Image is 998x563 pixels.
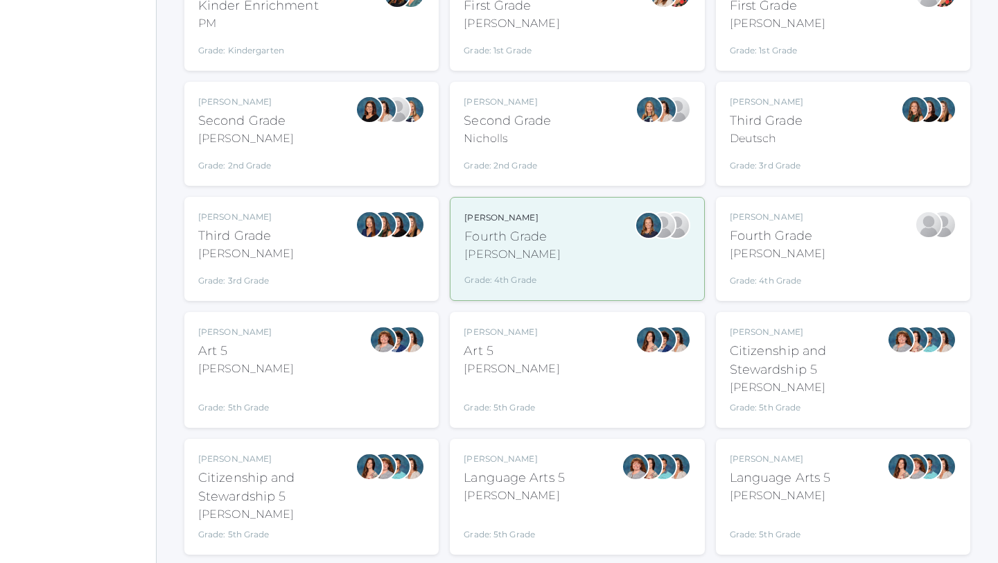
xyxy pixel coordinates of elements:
[636,96,663,123] div: Courtney Nicholls
[464,487,565,504] div: [PERSON_NAME]
[383,96,411,123] div: Sarah Armstrong
[464,153,551,172] div: Grade: 2nd Grade
[622,453,649,480] div: Sarah Bence
[887,453,915,480] div: Rebecca Salazar
[649,326,677,354] div: Carolyn Sugimoto
[730,112,803,130] div: Third Grade
[929,96,956,123] div: Juliana Fowler
[663,96,691,123] div: Sarah Armstrong
[730,487,831,504] div: [PERSON_NAME]
[464,227,560,246] div: Fourth Grade
[929,326,956,354] div: Cari Burke
[464,112,551,130] div: Second Grade
[198,153,294,172] div: Grade: 2nd Grade
[915,453,943,480] div: Westen Taylor
[464,96,551,108] div: [PERSON_NAME]
[915,96,943,123] div: Katie Watters
[383,453,411,480] div: Westen Taylor
[730,342,887,379] div: Citizenship and Stewardship 5
[464,453,565,465] div: [PERSON_NAME]
[198,326,294,338] div: [PERSON_NAME]
[198,506,356,523] div: [PERSON_NAME]
[464,469,565,487] div: Language Arts 5
[198,15,319,32] div: PM
[730,326,887,338] div: [PERSON_NAME]
[730,510,831,541] div: Grade: 5th Grade
[730,401,887,414] div: Grade: 5th Grade
[901,96,929,123] div: Andrea Deutsch
[730,96,803,108] div: [PERSON_NAME]
[915,211,943,239] div: Lydia Chaffin
[464,268,560,286] div: Grade: 4th Grade
[730,379,887,396] div: [PERSON_NAME]
[397,453,425,480] div: Cari Burke
[383,326,411,354] div: Carolyn Sugimoto
[663,453,691,480] div: Cari Burke
[464,361,559,377] div: [PERSON_NAME]
[397,326,425,354] div: Cari Burke
[649,211,676,239] div: Lydia Chaffin
[663,326,691,354] div: Cari Burke
[730,245,825,262] div: [PERSON_NAME]
[464,510,565,541] div: Grade: 5th Grade
[730,453,831,465] div: [PERSON_NAME]
[397,211,425,239] div: Juliana Fowler
[730,37,825,57] div: Grade: 1st Grade
[901,326,929,354] div: Rebecca Salazar
[198,342,294,361] div: Art 5
[730,227,825,245] div: Fourth Grade
[198,227,294,245] div: Third Grade
[464,37,559,57] div: Grade: 1st Grade
[636,453,663,480] div: Rebecca Salazar
[730,130,803,147] div: Deutsch
[397,96,425,123] div: Courtney Nicholls
[198,268,294,287] div: Grade: 3rd Grade
[198,112,294,130] div: Second Grade
[464,326,559,338] div: [PERSON_NAME]
[929,453,956,480] div: Cari Burke
[730,15,825,32] div: [PERSON_NAME]
[198,361,294,377] div: [PERSON_NAME]
[649,96,677,123] div: Cari Burke
[369,96,397,123] div: Cari Burke
[356,453,383,480] div: Rebecca Salazar
[369,453,397,480] div: Sarah Bence
[649,453,677,480] div: Westen Taylor
[369,211,397,239] div: Andrea Deutsch
[915,326,943,354] div: Westen Taylor
[464,246,560,263] div: [PERSON_NAME]
[198,96,294,108] div: [PERSON_NAME]
[383,211,411,239] div: Katie Watters
[730,153,803,172] div: Grade: 3rd Grade
[730,211,825,223] div: [PERSON_NAME]
[356,211,383,239] div: Lori Webster
[356,96,383,123] div: Emily Balli
[730,469,831,487] div: Language Arts 5
[730,268,825,287] div: Grade: 4th Grade
[464,130,551,147] div: Nicholls
[369,326,397,354] div: Sarah Bence
[198,469,356,506] div: Citizenship and Stewardship 5
[464,15,559,32] div: [PERSON_NAME]
[198,453,356,465] div: [PERSON_NAME]
[636,326,663,354] div: Rebecca Salazar
[198,130,294,147] div: [PERSON_NAME]
[198,211,294,223] div: [PERSON_NAME]
[635,211,663,239] div: Ellie Bradley
[929,211,956,239] div: Heather Porter
[887,326,915,354] div: Sarah Bence
[198,528,356,541] div: Grade: 5th Grade
[198,245,294,262] div: [PERSON_NAME]
[663,211,690,239] div: Heather Porter
[464,342,559,361] div: Art 5
[901,453,929,480] div: Sarah Bence
[198,383,294,414] div: Grade: 5th Grade
[198,37,319,57] div: Grade: Kindergarten
[464,383,559,414] div: Grade: 5th Grade
[464,211,560,224] div: [PERSON_NAME]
